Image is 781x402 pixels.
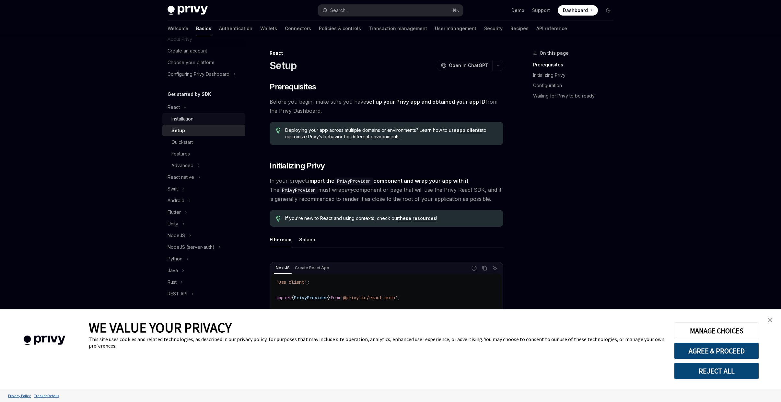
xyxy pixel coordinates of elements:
svg: Tip [276,216,281,222]
a: Basics [196,21,211,36]
button: AGREE & PROCEED [674,342,759,359]
code: PrivyProvider [334,178,373,185]
button: Report incorrect code [470,264,478,272]
a: Tracker Details [32,390,61,401]
div: Flutter [168,208,181,216]
img: company logo [10,326,79,354]
a: Security [484,21,503,36]
button: Toggle Swift section [162,183,245,195]
button: Toggle Rust section [162,276,245,288]
div: NextJS [274,264,292,272]
div: Rust [168,278,177,286]
span: import [276,295,291,301]
button: Toggle REST API section [162,288,245,300]
a: Demo [511,7,524,14]
a: Support [532,7,550,14]
button: Toggle Unity section [162,218,245,230]
button: Toggle React section [162,101,245,113]
button: Open search [318,5,463,16]
a: Dashboard [558,5,598,16]
div: Swift [168,185,178,193]
div: Features [171,150,190,158]
span: Open in ChatGPT [449,62,488,69]
button: REJECT ALL [674,362,759,379]
a: close banner [764,314,777,327]
a: Policies & controls [319,21,361,36]
button: MANAGE CHOICES [674,322,759,339]
div: REST API [168,290,187,298]
button: Toggle Flutter section [162,206,245,218]
span: Before you begin, make sure you have from the Privy Dashboard. [270,97,503,115]
a: API reference [536,21,567,36]
button: Copy the contents from the code block [480,264,489,272]
button: Toggle Python section [162,253,245,265]
a: Waiting for Privy to be ready [533,91,619,101]
a: Transaction management [369,21,427,36]
div: Choose your platform [168,59,214,66]
div: NodeJS [168,232,185,239]
div: NodeJS (server-auth) [168,243,215,251]
div: Search... [330,6,348,14]
a: Choose your platform [162,57,245,68]
h1: Setup [270,60,297,71]
button: Toggle Advanced section [162,160,245,171]
div: Ethereum [270,232,291,247]
button: Open in ChatGPT [437,60,492,71]
span: If you’re new to React and using contexts, check out ! [285,215,497,222]
button: Toggle Java section [162,265,245,276]
span: Dashboard [563,7,588,14]
span: ; [307,279,309,285]
a: Connectors [285,21,311,36]
em: any [344,187,353,193]
a: Prerequisites [533,60,619,70]
div: Unity [168,220,178,228]
span: WE VALUE YOUR PRIVACY [89,319,232,336]
button: Toggle NodeJS section [162,230,245,241]
div: Configuring Privy Dashboard [168,70,229,78]
a: Installation [162,113,245,125]
a: resources [413,215,436,221]
a: User management [435,21,476,36]
code: PrivyProvider [279,187,318,194]
a: Configuration [533,80,619,91]
a: Authentication [219,21,252,36]
a: Initializing Privy [533,70,619,80]
span: In your project, . The must wrap component or page that will use the Privy React SDK, and it is g... [270,176,503,203]
button: Ask AI [491,264,499,272]
span: } [328,295,330,301]
span: Initializing Privy [270,161,325,171]
button: Toggle Android section [162,195,245,206]
span: Prerequisites [270,82,316,92]
a: Setup [162,125,245,136]
div: Create an account [168,47,207,55]
div: React [168,103,180,111]
div: Android [168,197,184,204]
span: Deploying your app across multiple domains or environments? Learn how to use to customize Privy’s... [285,127,497,140]
span: { [291,295,294,301]
span: ; [398,295,400,301]
button: Toggle NodeJS (server-auth) section [162,241,245,253]
a: Features [162,148,245,160]
span: PrivyProvider [294,295,328,301]
div: Installation [171,115,193,123]
div: React native [168,173,194,181]
span: On this page [540,49,569,57]
div: React [270,50,503,56]
a: Recipes [510,21,529,36]
button: Toggle dark mode [603,5,613,16]
div: Quickstart [171,138,193,146]
a: app clients [457,127,482,133]
a: these [398,215,411,221]
span: '@privy-io/react-auth' [341,295,398,301]
div: Java [168,267,178,274]
div: Setup [171,127,185,134]
h5: Get started by SDK [168,90,211,98]
a: Privacy Policy [6,390,32,401]
a: Quickstart [162,136,245,148]
span: 'use client' [276,279,307,285]
a: Wallets [260,21,277,36]
span: from [330,295,341,301]
div: Python [168,255,182,263]
strong: import the component and wrap your app with it [308,178,468,184]
svg: Tip [276,128,281,133]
